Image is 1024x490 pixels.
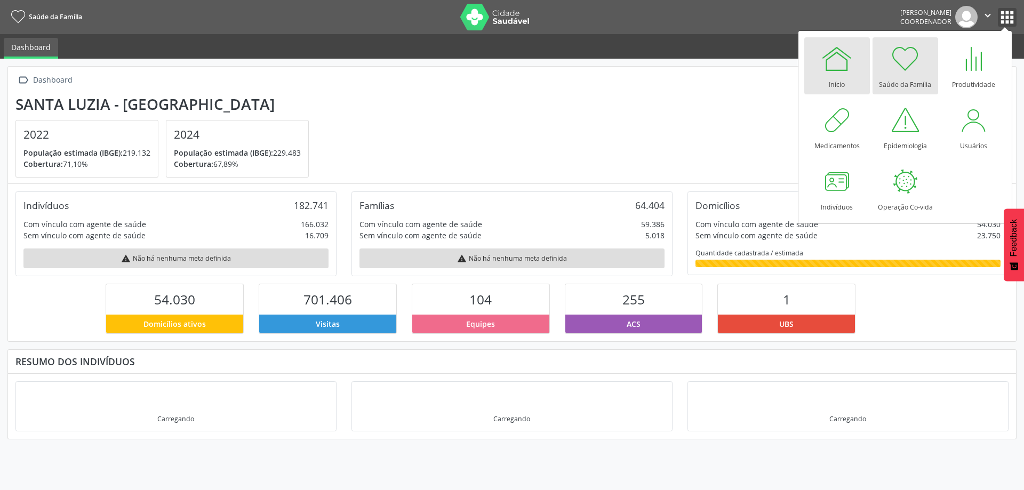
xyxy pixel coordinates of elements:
[977,219,1001,230] div: 54.030
[998,8,1017,27] button: apps
[121,254,131,263] i: warning
[955,6,978,28] img: img
[154,291,195,308] span: 54.030
[783,291,790,308] span: 1
[301,219,329,230] div: 166.032
[695,199,740,211] div: Domicílios
[23,159,63,169] span: Cobertura:
[15,73,74,88] a:  Dashboard
[157,414,194,423] div: Carregando
[23,158,150,170] p: 71,10%
[941,37,1006,94] a: Produtividade
[23,147,150,158] p: 219.132
[23,128,150,141] h4: 2022
[493,414,530,423] div: Carregando
[1009,219,1019,256] span: Feedback
[829,414,866,423] div: Carregando
[23,219,146,230] div: Com vínculo com agente de saúde
[804,37,870,94] a: Início
[4,38,58,59] a: Dashboard
[635,199,665,211] div: 64.404
[469,291,492,308] span: 104
[900,17,951,26] span: Coordenador
[174,147,301,158] p: 229.483
[23,230,146,241] div: Sem vínculo com agente de saúde
[15,73,31,88] i: 
[15,95,316,113] div: Santa Luzia - [GEOGRAPHIC_DATA]
[804,99,870,156] a: Medicamentos
[978,6,998,28] button: 
[316,318,340,330] span: Visitas
[174,128,301,141] h4: 2024
[622,291,645,308] span: 255
[695,248,1001,258] div: Quantidade cadastrada / estimada
[294,199,329,211] div: 182.741
[359,230,482,241] div: Sem vínculo com agente de saúde
[645,230,665,241] div: 5.018
[900,8,951,17] div: [PERSON_NAME]
[466,318,495,330] span: Equipes
[305,230,329,241] div: 16.709
[804,160,870,217] a: Indivíduos
[303,291,352,308] span: 701.406
[641,219,665,230] div: 59.386
[695,219,818,230] div: Com vínculo com agente de saúde
[23,148,123,158] span: População estimada (IBGE):
[174,148,273,158] span: População estimada (IBGE):
[977,230,1001,241] div: 23.750
[174,159,213,169] span: Cobertura:
[457,254,467,263] i: warning
[359,219,482,230] div: Com vínculo com agente de saúde
[7,8,82,26] a: Saúde da Família
[873,37,938,94] a: Saúde da Família
[779,318,794,330] span: UBS
[143,318,206,330] span: Domicílios ativos
[29,12,82,21] span: Saúde da Família
[941,99,1006,156] a: Usuários
[23,248,329,268] div: Não há nenhuma meta definida
[23,199,69,211] div: Indivíduos
[695,230,818,241] div: Sem vínculo com agente de saúde
[15,356,1009,367] div: Resumo dos indivíduos
[359,248,665,268] div: Não há nenhuma meta definida
[873,160,938,217] a: Operação Co-vida
[359,199,394,211] div: Famílias
[174,158,301,170] p: 67,89%
[31,73,74,88] div: Dashboard
[627,318,641,330] span: ACS
[982,10,994,21] i: 
[873,99,938,156] a: Epidemiologia
[1004,208,1024,281] button: Feedback - Mostrar pesquisa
